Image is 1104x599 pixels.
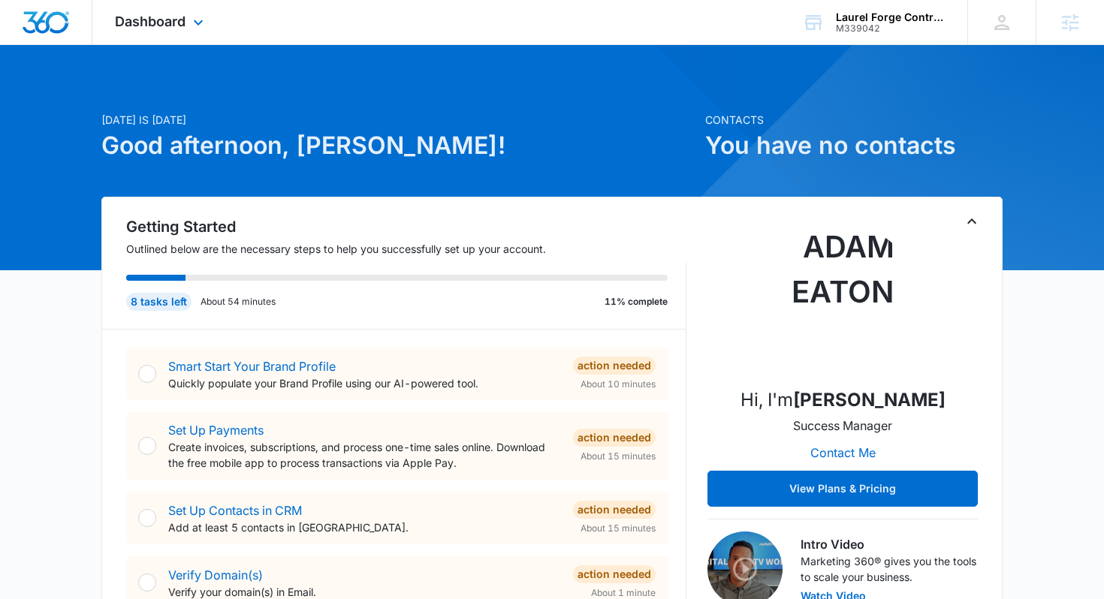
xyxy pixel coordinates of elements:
[573,357,656,375] div: Action Needed
[101,112,696,128] p: [DATE] is [DATE]
[836,23,946,34] div: account id
[168,503,302,518] a: Set Up Contacts in CRM
[573,565,656,583] div: Action Needed
[707,471,978,507] button: View Plans & Pricing
[836,11,946,23] div: account name
[801,553,978,585] p: Marketing 360® gives you the tools to scale your business.
[168,439,561,471] p: Create invoices, subscriptions, and process one-time sales online. Download the free mobile app t...
[705,128,1003,164] h1: You have no contacts
[126,215,686,238] h2: Getting Started
[581,450,656,463] span: About 15 minutes
[573,429,656,447] div: Action Needed
[793,389,946,411] strong: [PERSON_NAME]
[168,567,263,582] a: Verify Domain(s)
[573,501,656,519] div: Action Needed
[605,295,668,309] p: 11% complete
[581,378,656,391] span: About 10 minutes
[168,375,561,391] p: Quickly populate your Brand Profile using our AI-powered tool.
[126,241,686,257] p: Outlined below are the necessary steps to help you successfully set up your account.
[168,519,561,535] p: Add at least 5 contacts in [GEOGRAPHIC_DATA].
[201,295,276,309] p: About 54 minutes
[801,535,978,553] h3: Intro Video
[705,112,1003,128] p: Contacts
[115,14,186,29] span: Dashboard
[101,128,696,164] h1: Good afternoon, [PERSON_NAME]!
[126,293,192,311] div: 8 tasks left
[795,435,891,471] button: Contact Me
[168,423,264,438] a: Set Up Payments
[963,212,981,230] button: Toggle Collapse
[741,387,946,414] p: Hi, I'm
[793,417,892,435] p: Success Manager
[768,224,918,375] img: Adam Eaton
[168,359,336,374] a: Smart Start Your Brand Profile
[581,522,656,535] span: About 15 minutes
